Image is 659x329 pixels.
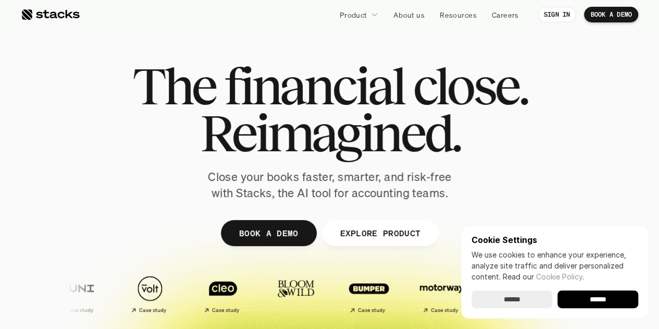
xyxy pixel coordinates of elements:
[125,307,153,313] h2: Case study
[321,270,389,318] a: Case study
[239,225,298,240] p: BOOK A DEMO
[224,63,404,109] span: financial
[486,5,525,24] a: Careers
[492,9,519,20] p: Careers
[536,272,582,281] a: Cookie Policy
[538,7,577,22] a: SIGN IN
[321,220,439,246] a: EXPLORE PRODUCT
[590,11,632,18] p: BOOK A DEMO
[123,199,169,206] a: Privacy Policy
[387,5,431,24] a: About us
[544,11,570,18] p: SIGN IN
[393,9,425,20] p: About us
[52,307,80,313] h2: Case study
[248,270,316,318] a: Case study
[271,307,299,313] h2: Case study
[433,5,483,24] a: Resources
[584,7,638,22] a: BOOK A DEMO
[340,225,420,240] p: EXPLORE PRODUCT
[132,63,215,109] span: The
[29,270,97,318] a: Case study
[471,236,638,244] p: Cookie Settings
[440,9,477,20] p: Resources
[340,9,367,20] p: Product
[102,270,170,318] a: Case study
[503,272,584,281] span: Read our .
[471,249,638,282] p: We use cookies to enhance your experience, analyze site traffic and deliver personalized content.
[344,307,371,313] h2: Case study
[413,63,527,109] span: close.
[220,220,316,246] a: BOOK A DEMO
[200,109,459,156] span: Reimagined.
[200,169,460,201] p: Close your books faster, smarter, and risk-free with Stacks, the AI tool for accounting teams.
